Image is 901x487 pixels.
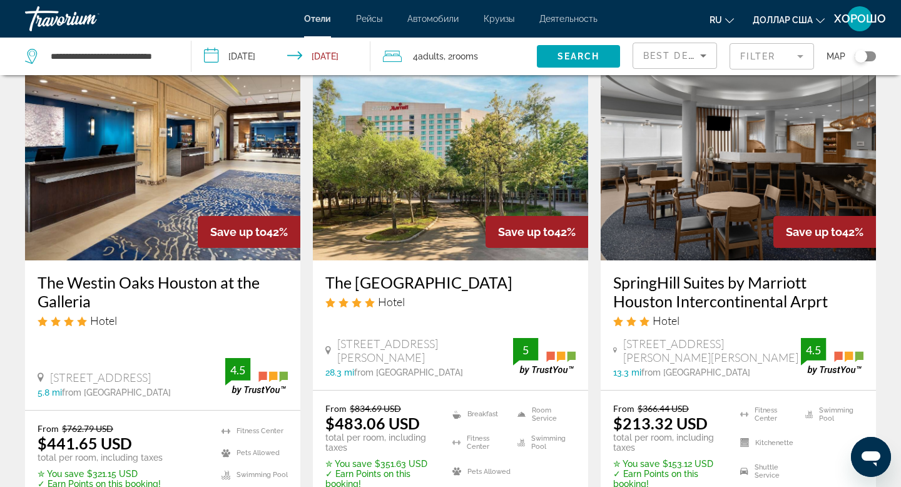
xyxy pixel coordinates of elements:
[50,371,151,384] span: [STREET_ADDRESS]
[845,51,876,62] button: Toggle map
[444,48,478,65] span: , 2
[38,469,84,479] span: ✮ You save
[613,314,863,327] div: 3 star Hotel
[38,387,62,397] span: 5.8 mi
[613,459,725,469] p: $153.12 USD
[350,403,401,414] del: $834.69 USD
[613,403,634,414] span: From
[734,460,798,483] li: Shuttle Service
[337,337,513,364] span: [STREET_ADDRESS][PERSON_NAME]
[537,45,620,68] button: Search
[511,432,576,454] li: Swimming Pool
[304,14,331,24] a: Отели
[215,423,288,439] li: Fitness Center
[452,51,478,61] span: rooms
[498,225,554,238] span: Save up to
[38,469,163,479] p: $321.15 USD
[851,437,891,477] iframe: Кнопка запуска окна обмена сообщениями
[801,338,863,375] img: trustyou-badge.svg
[799,403,863,426] li: Swimming Pool
[710,11,734,29] button: Изменить язык
[215,467,288,483] li: Swimming Pool
[484,14,514,24] a: Круизы
[370,38,537,75] button: Travelers: 4 adults, 0 children
[801,342,826,357] div: 4.5
[539,14,598,24] a: Деятельность
[653,314,680,327] span: Hotel
[511,403,576,426] li: Room Service
[413,48,444,65] span: 4
[446,403,511,426] li: Breakfast
[834,12,886,25] font: ХОРОШО
[325,295,576,309] div: 4 star Hotel
[486,216,588,248] div: 42%
[356,14,382,24] a: Рейсы
[641,367,750,377] span: from [GEOGRAPHIC_DATA]
[38,423,59,434] span: From
[643,48,706,63] mat-select: Sort by
[613,367,641,377] span: 13.3 mi
[513,342,538,357] div: 5
[62,423,113,434] del: $762.79 USD
[623,337,801,364] span: [STREET_ADDRESS][PERSON_NAME][PERSON_NAME]
[25,3,150,35] a: Травориум
[38,453,163,463] p: total per room, including taxes
[446,460,511,483] li: Pets Allowed
[38,273,288,310] a: The Westin Oaks Houston at the Galleria
[325,414,420,433] ins: $483.06 USD
[210,225,267,238] span: Save up to
[378,295,405,309] span: Hotel
[215,445,288,461] li: Pets Allowed
[198,216,300,248] div: 42%
[418,51,444,61] span: Adults
[601,60,876,260] img: Hotel image
[734,432,798,454] li: Kitchenette
[710,15,722,25] font: ru
[325,273,576,292] a: The [GEOGRAPHIC_DATA]
[513,338,576,375] img: trustyou-badge.svg
[730,43,814,70] button: Filter
[638,403,689,414] del: $366.44 USD
[62,387,171,397] span: from [GEOGRAPHIC_DATA]
[191,38,370,75] button: Check-in date: Sep 22, 2025 Check-out date: Sep 24, 2025
[827,48,845,65] span: Map
[38,314,288,327] div: 4 star Hotel
[407,14,459,24] a: Автомобили
[643,51,708,61] span: Best Deals
[354,367,463,377] span: from [GEOGRAPHIC_DATA]
[225,362,250,377] div: 4.5
[843,6,876,32] button: Меню пользователя
[325,459,437,469] p: $351.63 USD
[613,459,659,469] span: ✮ You save
[38,434,132,453] ins: $441.65 USD
[325,459,372,469] span: ✮ You save
[753,15,813,25] font: доллар США
[25,60,300,260] img: Hotel image
[446,432,511,454] li: Fitness Center
[90,314,117,327] span: Hotel
[325,367,354,377] span: 28.3 mi
[225,358,288,395] img: trustyou-badge.svg
[613,414,708,433] ins: $213.32 USD
[734,403,798,426] li: Fitness Center
[325,433,437,453] p: total per room, including taxes
[325,403,347,414] span: From
[313,60,588,260] img: Hotel image
[753,11,825,29] button: Изменить валюту
[773,216,876,248] div: 42%
[557,51,600,61] span: Search
[613,273,863,310] a: SpringHill Suites by Marriott Houston Intercontinental Arprt
[786,225,842,238] span: Save up to
[613,433,725,453] p: total per room, including taxes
